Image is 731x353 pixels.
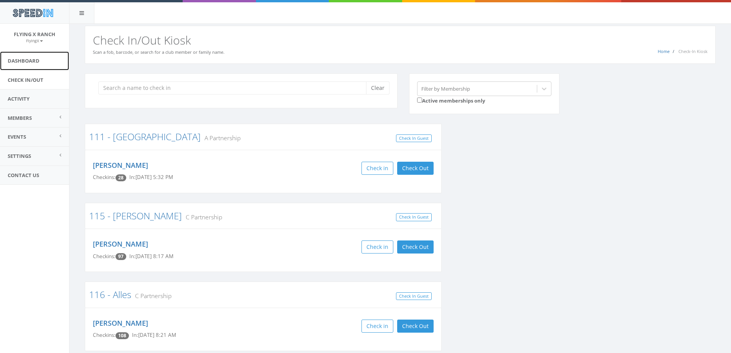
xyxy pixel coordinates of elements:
[14,31,55,38] span: Flying X Ranch
[93,34,708,46] h2: Check In/Out Kiosk
[361,240,393,254] button: Check in
[93,161,148,170] a: [PERSON_NAME]
[93,49,224,55] small: Scan a fob, barcode, or search for a club member or family name.
[116,332,129,339] span: Checkin count
[397,162,434,175] button: Check Out
[417,98,422,103] input: Active memberships only
[8,152,31,159] span: Settings
[182,213,222,221] small: C Partnership
[116,174,126,181] span: Checkin count
[8,133,26,140] span: Events
[93,239,148,249] a: [PERSON_NAME]
[397,240,434,254] button: Check Out
[116,253,126,260] span: Checkin count
[89,130,201,143] a: 111 - [GEOGRAPHIC_DATA]
[201,134,241,142] small: A Partnership
[89,288,131,301] a: 116 - Alles
[93,331,116,338] span: Checkins:
[678,48,708,54] span: Check-In Kiosk
[26,38,43,43] small: FlyingX
[421,85,470,92] div: Filter by Membership
[26,37,43,44] a: FlyingX
[93,318,148,328] a: [PERSON_NAME]
[361,320,393,333] button: Check in
[396,134,432,143] a: Check In Guest
[8,172,39,179] span: Contact Us
[361,162,393,175] button: Check in
[131,292,172,300] small: C Partnership
[132,331,176,338] span: In: [DATE] 8:21 AM
[366,81,389,94] button: Clear
[396,213,432,221] a: Check In Guest
[93,253,116,260] span: Checkins:
[93,174,116,181] span: Checkins:
[397,320,434,333] button: Check Out
[9,6,57,20] img: speedin_logo.png
[89,209,182,222] a: 115 - [PERSON_NAME]
[396,292,432,300] a: Check In Guest
[8,114,32,121] span: Members
[417,96,485,104] label: Active memberships only
[129,174,173,181] span: In: [DATE] 5:32 PM
[658,48,670,54] a: Home
[98,81,372,94] input: Search a name to check in
[129,253,173,260] span: In: [DATE] 8:17 AM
